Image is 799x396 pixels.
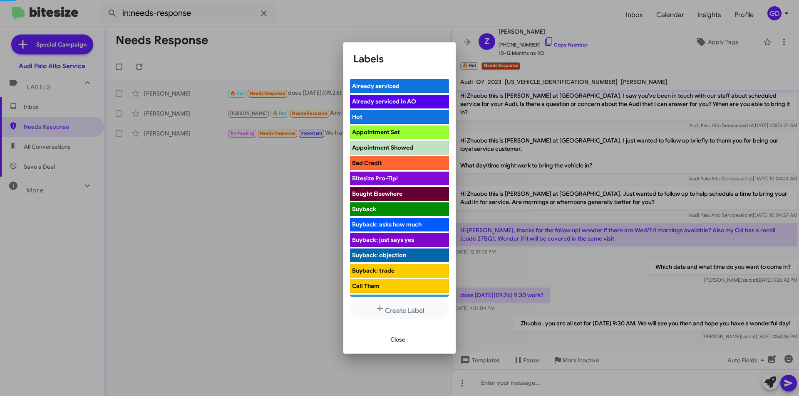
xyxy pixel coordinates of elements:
[350,300,449,319] button: Create Label
[352,144,413,151] span: Appointment Showed
[353,52,446,66] h1: Labels
[352,98,416,105] span: Already serviced in AO
[352,175,398,182] span: Bitesize Pro-Tip!
[352,236,414,244] span: Buyback: just says yes
[352,282,380,290] span: Call Them
[390,332,405,347] span: Close
[352,267,395,274] span: Buyback: trade
[352,205,376,213] span: Buyback
[352,128,400,136] span: Appointment Set
[352,190,402,197] span: Bought Elsewhere
[352,251,406,259] span: Buyback: objection
[352,159,382,167] span: Bad Credit
[352,82,399,90] span: Already serviced
[352,113,362,121] span: Hot
[352,221,422,228] span: Buyback: asks how much
[384,332,412,347] button: Close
